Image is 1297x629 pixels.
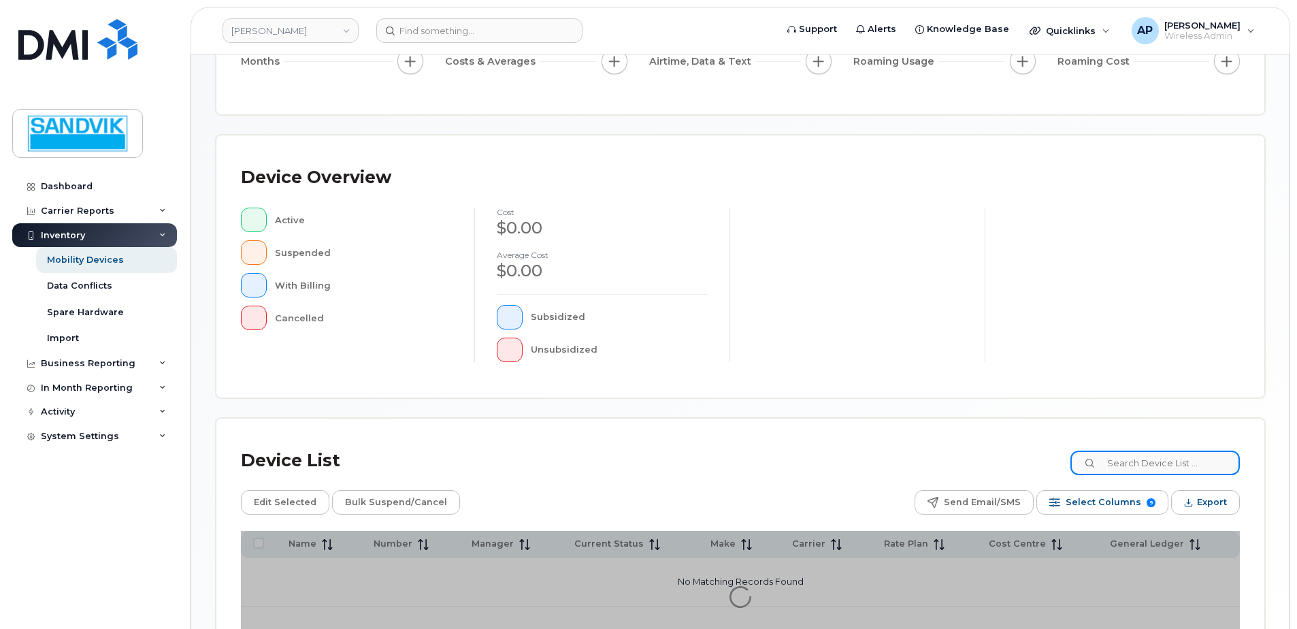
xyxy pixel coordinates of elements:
[1070,451,1240,475] input: Search Device List ...
[1147,498,1155,507] span: 9
[927,22,1009,36] span: Knowledge Base
[1036,490,1168,515] button: Select Columns 9
[1171,490,1240,515] button: Export
[275,208,453,232] div: Active
[497,216,708,240] div: $0.00
[1066,492,1141,513] span: Select Columns
[531,338,708,362] div: Unsubsidized
[445,54,540,69] span: Costs & Averages
[497,208,708,216] h4: cost
[1137,22,1153,39] span: AP
[241,160,391,195] div: Device Overview
[1164,31,1241,42] span: Wireless Admin
[1164,20,1241,31] span: [PERSON_NAME]
[944,492,1021,513] span: Send Email/SMS
[241,443,340,479] div: Device List
[497,251,708,259] h4: Average cost
[497,259,708,283] div: $0.00
[1057,54,1134,69] span: Roaming Cost
[799,22,837,36] span: Support
[531,305,708,329] div: Subsidized
[778,16,847,43] a: Support
[853,54,938,69] span: Roaming Usage
[1197,492,1227,513] span: Export
[241,54,284,69] span: Months
[345,492,447,513] span: Bulk Suspend/Cancel
[1046,25,1096,36] span: Quicklinks
[868,22,896,36] span: Alerts
[223,18,359,43] a: Sandvik Tamrock
[275,273,453,297] div: With Billing
[241,490,329,515] button: Edit Selected
[1020,17,1119,44] div: Quicklinks
[649,54,755,69] span: Airtime, Data & Text
[915,490,1034,515] button: Send Email/SMS
[275,240,453,265] div: Suspended
[906,16,1019,43] a: Knowledge Base
[1122,17,1264,44] div: Annette Panzani
[275,306,453,330] div: Cancelled
[847,16,906,43] a: Alerts
[332,490,460,515] button: Bulk Suspend/Cancel
[376,18,582,43] input: Find something...
[254,492,316,513] span: Edit Selected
